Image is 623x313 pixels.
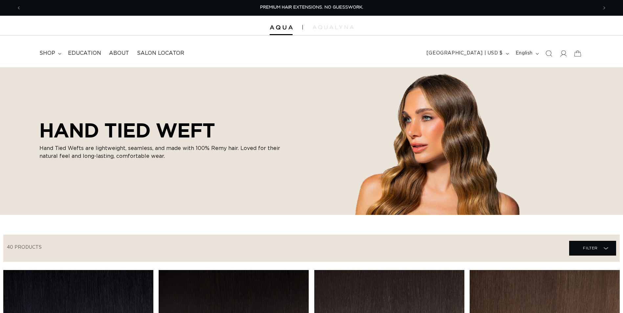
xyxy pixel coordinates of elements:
[39,119,289,142] h2: HAND TIED WEFT
[313,25,354,29] img: aqualyna.com
[270,25,293,30] img: Aqua Hair Extensions
[109,50,129,57] span: About
[7,245,42,250] span: 40 products
[516,50,533,57] span: English
[427,50,503,57] span: [GEOGRAPHIC_DATA] | USD $
[512,47,542,60] button: English
[423,47,512,60] button: [GEOGRAPHIC_DATA] | USD $
[39,50,55,57] span: shop
[133,46,188,61] a: Salon Locator
[11,2,26,14] button: Previous announcement
[68,50,101,57] span: Education
[597,2,612,14] button: Next announcement
[64,46,105,61] a: Education
[35,46,64,61] summary: shop
[542,46,556,61] summary: Search
[569,241,616,256] summary: Filter
[137,50,184,57] span: Salon Locator
[583,242,598,254] span: Filter
[39,144,289,160] p: Hand Tied Wefts are lightweight, seamless, and made with 100% Remy hair. Loved for their natural ...
[105,46,133,61] a: About
[260,5,363,10] span: PREMIUM HAIR EXTENSIONS. NO GUESSWORK.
